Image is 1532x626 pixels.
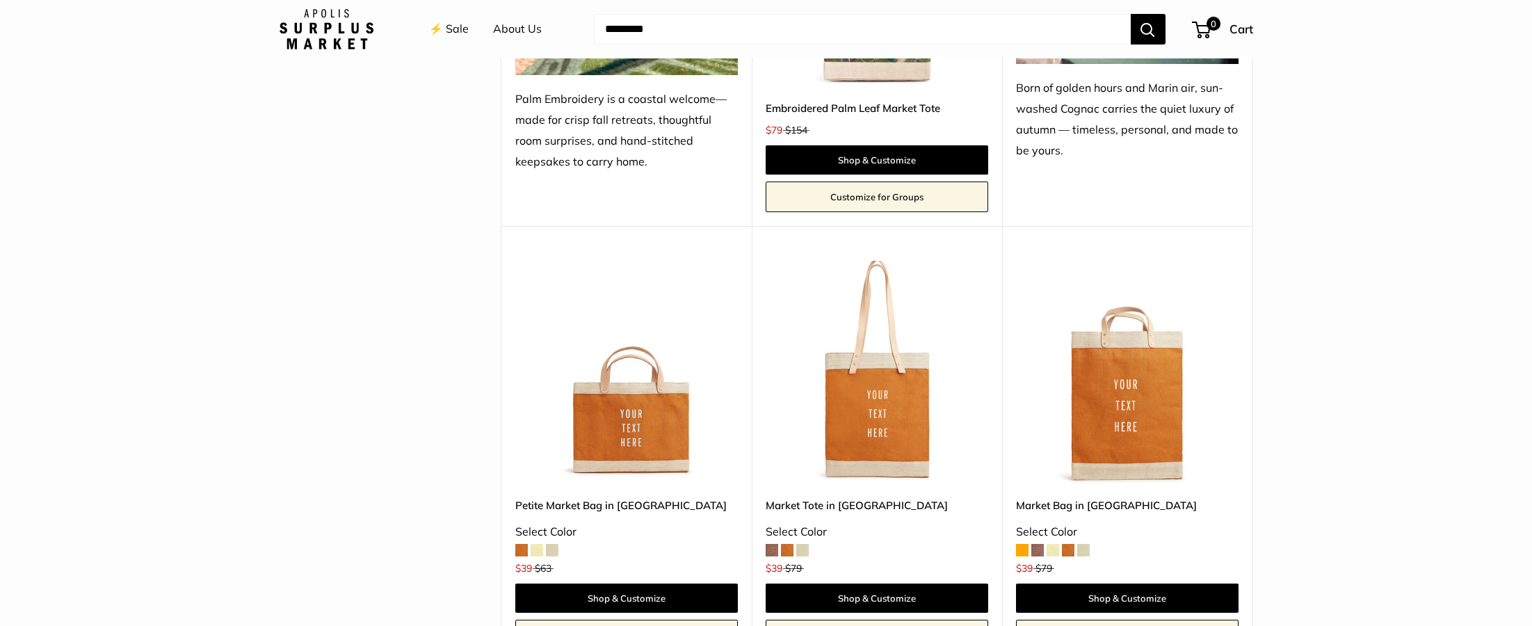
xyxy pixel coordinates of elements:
[429,19,469,40] a: ⚡️ Sale
[1016,497,1239,513] a: Market Bag in [GEOGRAPHIC_DATA]
[1016,261,1239,483] a: Market Bag in CognacMarket Bag in Cognac
[515,562,532,575] span: $39
[535,562,551,575] span: $63
[515,497,738,513] a: Petite Market Bag in [GEOGRAPHIC_DATA]
[766,562,782,575] span: $39
[1016,562,1033,575] span: $39
[280,9,373,49] img: Apolis: Surplus Market
[766,497,988,513] a: Market Tote in [GEOGRAPHIC_DATA]
[1206,17,1220,31] span: 0
[766,522,988,543] div: Select Color
[766,145,988,175] a: Shop & Customize
[766,124,782,136] span: $79
[515,261,738,483] a: Petite Market Bag in CognacPetite Market Bag in Cognac
[766,261,988,483] a: Market Tote in CognacMarket Tote in Cognac
[766,100,988,116] a: Embroidered Palm Leaf Market Tote
[766,261,988,483] img: Market Tote in Cognac
[515,89,738,172] div: Palm Embroidery is a coastal welcome—made for crisp fall retreats, thoughtful room surprises, and...
[766,584,988,613] a: Shop & Customize
[785,124,807,136] span: $154
[515,584,738,613] a: Shop & Customize
[1016,78,1239,161] div: Born of golden hours and Marin air, sun-washed Cognac carries the quiet luxury of autumn — timele...
[1131,14,1166,45] button: Search
[1229,22,1253,36] span: Cart
[493,19,542,40] a: About Us
[1035,562,1052,575] span: $79
[1016,584,1239,613] a: Shop & Customize
[515,522,738,543] div: Select Color
[1193,18,1253,40] a: 0 Cart
[785,562,802,575] span: $79
[1016,261,1239,483] img: Market Bag in Cognac
[515,261,738,483] img: Petite Market Bag in Cognac
[594,14,1131,45] input: Search...
[1016,522,1239,543] div: Select Color
[766,182,988,212] a: Customize for Groups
